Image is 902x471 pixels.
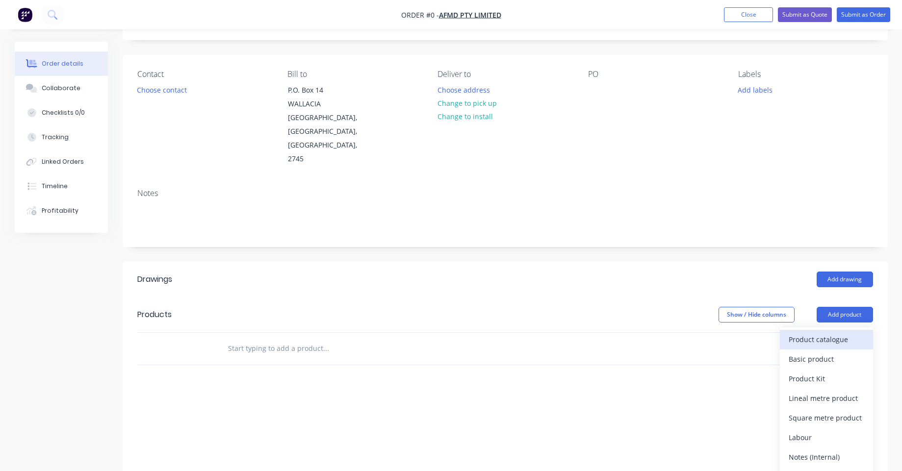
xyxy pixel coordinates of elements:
[288,97,369,166] div: WALLACIA [GEOGRAPHIC_DATA], [GEOGRAPHIC_DATA], [GEOGRAPHIC_DATA], 2745
[15,76,108,100] button: Collaborate
[789,352,864,366] div: Basic product
[432,110,498,123] button: Change to install
[439,10,501,20] a: AFMD Pty Limited
[131,83,192,96] button: Choose contact
[789,450,864,464] div: Notes (Internal)
[15,125,108,149] button: Tracking
[42,182,68,191] div: Timeline
[789,430,864,445] div: Labour
[789,332,864,347] div: Product catalogue
[588,70,722,79] div: PO
[432,83,495,96] button: Choose address
[789,411,864,425] div: Square metre product
[137,70,272,79] div: Contact
[42,59,83,68] div: Order details
[42,84,80,93] div: Collaborate
[18,7,32,22] img: Factory
[817,307,873,322] button: Add product
[778,7,832,22] button: Submit as Quote
[789,391,864,405] div: Lineal metre product
[42,108,85,117] div: Checklists 0/0
[15,198,108,223] button: Profitability
[15,149,108,174] button: Linked Orders
[401,10,439,20] span: Order #0 -
[733,83,778,96] button: Add labels
[837,7,890,22] button: Submit as Order
[42,133,69,142] div: Tracking
[817,272,873,287] button: Add drawing
[137,273,172,285] div: Drawings
[288,83,369,97] div: P.O. Box 14
[738,70,873,79] div: Labels
[280,83,378,166] div: P.O. Box 14WALLACIA [GEOGRAPHIC_DATA], [GEOGRAPHIC_DATA], [GEOGRAPHIC_DATA], 2745
[15,100,108,125] button: Checklists 0/0
[724,7,773,22] button: Close
[137,189,873,198] div: Notes
[438,70,572,79] div: Deliver to
[42,206,78,215] div: Profitability
[42,157,84,166] div: Linked Orders
[137,309,172,321] div: Products
[287,70,422,79] div: Bill to
[228,339,424,358] input: Start typing to add a product...
[15,51,108,76] button: Order details
[789,372,864,386] div: Product Kit
[432,97,502,110] button: Change to pick up
[15,174,108,198] button: Timeline
[719,307,795,322] button: Show / Hide columns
